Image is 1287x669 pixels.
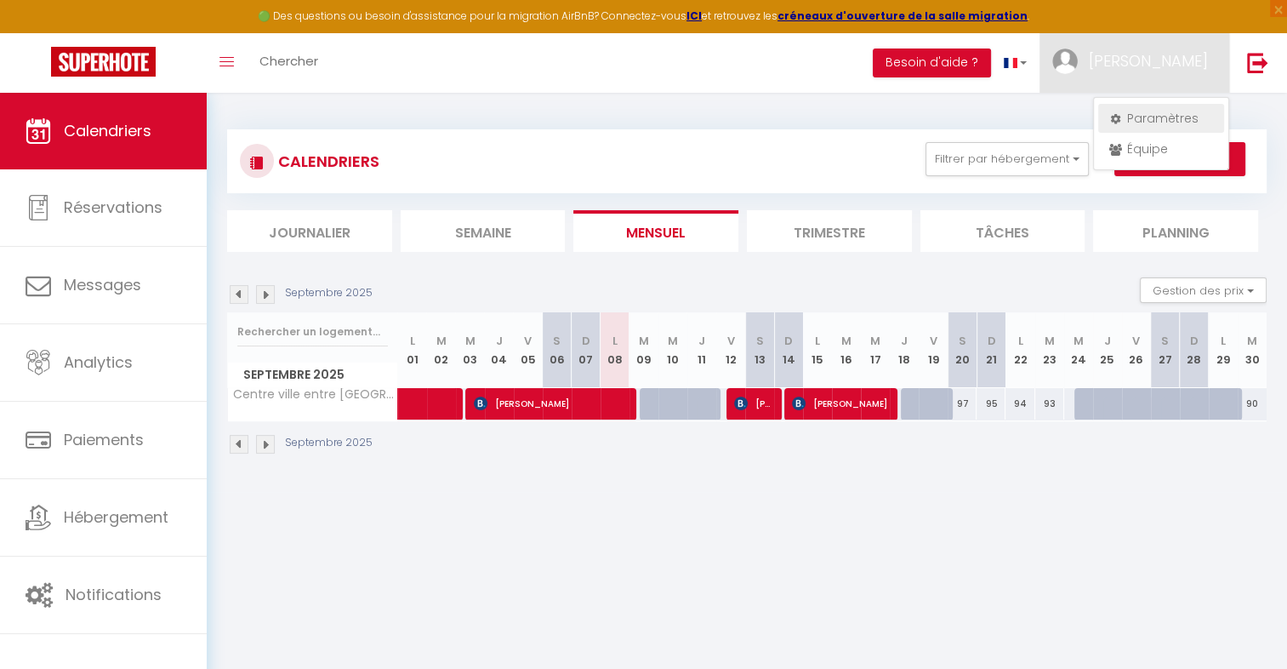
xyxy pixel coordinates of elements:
[948,312,977,388] th: 20
[465,333,476,349] abbr: M
[959,333,966,349] abbr: S
[1035,388,1064,420] div: 93
[514,312,543,388] th: 05
[1140,277,1267,303] button: Gestion des prix
[1161,333,1169,349] abbr: S
[401,210,566,252] li: Semaine
[1093,312,1122,388] th: 25
[285,285,373,301] p: Septembre 2025
[51,47,156,77] img: Super Booking
[716,312,745,388] th: 12
[1005,388,1034,420] div: 94
[543,312,572,388] th: 06
[64,197,162,218] span: Réservations
[977,312,1005,388] th: 21
[231,388,401,401] span: Centre ville entre [GEOGRAPHIC_DATA].
[1238,388,1267,420] div: 90
[774,312,803,388] th: 14
[698,333,705,349] abbr: J
[1073,333,1084,349] abbr: M
[792,387,888,420] span: [PERSON_NAME]
[601,312,629,388] th: 08
[436,333,447,349] abbr: M
[832,312,861,388] th: 16
[1018,333,1023,349] abbr: L
[474,387,628,420] span: [PERSON_NAME]
[815,333,820,349] abbr: L
[1064,312,1093,388] th: 24
[1209,312,1238,388] th: 29
[572,312,601,388] th: 07
[901,333,908,349] abbr: J
[861,312,890,388] th: 17
[456,312,485,388] th: 03
[1238,312,1267,388] th: 30
[1039,33,1229,93] a: ... [PERSON_NAME]
[639,333,649,349] abbr: M
[64,429,144,450] span: Paiements
[784,333,793,349] abbr: D
[1151,312,1180,388] th: 27
[870,333,880,349] abbr: M
[629,312,658,388] th: 09
[227,210,392,252] li: Journalier
[803,312,832,388] th: 15
[247,33,331,93] a: Chercher
[1098,134,1224,163] a: Équipe
[745,312,774,388] th: 13
[274,142,379,180] h3: CALENDRIERS
[573,210,738,252] li: Mensuel
[873,49,991,77] button: Besoin d'aide ?
[1104,333,1111,349] abbr: J
[1093,210,1258,252] li: Planning
[1089,50,1208,71] span: [PERSON_NAME]
[687,312,716,388] th: 11
[485,312,514,388] th: 04
[1045,333,1055,349] abbr: M
[948,388,977,420] div: 97
[259,52,318,70] span: Chercher
[987,333,995,349] abbr: D
[64,352,133,373] span: Analytics
[841,333,851,349] abbr: M
[686,9,702,23] a: ICI
[410,333,415,349] abbr: L
[727,333,735,349] abbr: V
[553,333,561,349] abbr: S
[64,506,168,528] span: Hébergement
[64,120,151,141] span: Calendriers
[1052,49,1078,74] img: ...
[920,210,1085,252] li: Tâches
[1132,333,1140,349] abbr: V
[777,9,1028,23] a: créneaux d'ouverture de la salle migration
[398,312,427,388] th: 01
[228,363,397,387] span: Septembre 2025
[14,7,65,58] button: Ouvrir le widget de chat LiveChat
[1035,312,1064,388] th: 23
[925,142,1089,176] button: Filtrer par hébergement
[734,387,772,420] span: [PERSON_NAME]
[496,333,503,349] abbr: J
[890,312,919,388] th: 18
[612,333,618,349] abbr: L
[427,312,456,388] th: 02
[658,312,687,388] th: 10
[65,584,162,605] span: Notifications
[1122,312,1151,388] th: 26
[1098,104,1224,133] a: Paramètres
[1247,333,1257,349] abbr: M
[1005,312,1034,388] th: 22
[668,333,678,349] abbr: M
[1221,333,1226,349] abbr: L
[524,333,532,349] abbr: V
[582,333,590,349] abbr: D
[1247,52,1268,73] img: logout
[64,274,141,295] span: Messages
[237,317,388,347] input: Rechercher un logement...
[1180,312,1209,388] th: 28
[930,333,937,349] abbr: V
[919,312,948,388] th: 19
[977,388,1005,420] div: 95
